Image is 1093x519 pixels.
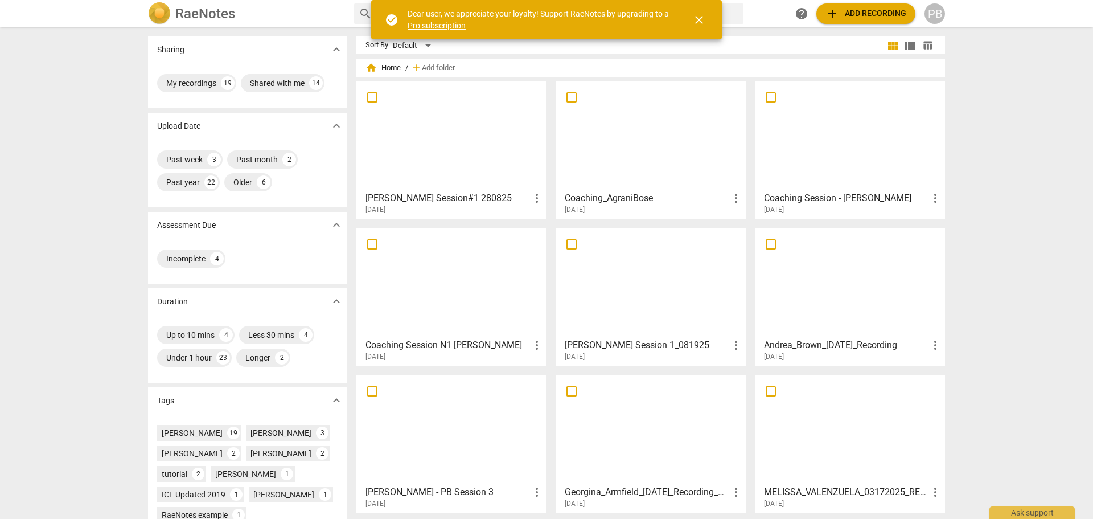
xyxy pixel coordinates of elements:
div: 2 [316,447,328,460]
span: Add recording [825,7,906,21]
span: more_vert [530,485,544,499]
span: more_vert [928,191,942,205]
div: Up to 10 mins [166,329,215,341]
p: Duration [157,296,188,308]
span: add [825,7,839,21]
button: Show more [328,216,345,234]
span: help [795,7,808,21]
span: / [405,64,408,72]
h3: Coaching Session - Maxime [764,191,928,205]
div: Default [393,36,435,55]
span: [DATE] [365,499,385,509]
span: close [692,13,706,27]
div: Less 30 mins [248,329,294,341]
span: table_chart [922,40,933,51]
div: 23 [216,351,230,365]
h3: Coaching Session N1 Jean Heliere [365,338,530,352]
div: [PERSON_NAME] [250,448,311,459]
h2: RaeNotes [175,6,235,22]
span: Home [365,62,401,73]
a: [PERSON_NAME] - PB Session 3[DATE] [360,379,543,508]
div: [PERSON_NAME] [215,468,276,480]
span: more_vert [729,338,743,352]
div: 1 [281,468,293,480]
div: 22 [204,175,218,189]
button: Close [685,6,713,34]
h3: Josh Session 1_081925 [565,338,729,352]
div: [PERSON_NAME] [162,427,223,439]
div: 14 [309,76,323,90]
div: 2 [192,468,204,480]
div: Under 1 hour [166,352,212,363]
div: 6 [257,175,270,189]
p: Upload Date [157,120,200,132]
a: Coaching_AgraniBose[DATE] [560,85,742,214]
p: Sharing [157,44,184,56]
button: Show more [328,41,345,58]
span: [DATE] [764,205,784,215]
p: Tags [157,395,174,407]
span: more_vert [928,485,942,499]
a: Georgina_Armfield_[DATE]_Recording_Updated - [PERSON_NAME][DATE] [560,379,742,508]
div: 4 [299,328,313,342]
button: Show more [328,117,345,134]
span: more_vert [928,338,942,352]
span: search [359,7,372,21]
img: Logo [148,2,171,25]
button: PB [924,3,945,24]
div: 2 [227,447,240,460]
div: 2 [282,153,296,166]
a: Coaching Session - [PERSON_NAME][DATE] [759,85,941,214]
button: Tile view [885,37,902,54]
span: add [410,62,422,73]
button: Table view [919,37,936,54]
div: [PERSON_NAME] [253,489,314,500]
div: Past week [166,154,203,165]
button: Show more [328,392,345,409]
button: List view [902,37,919,54]
div: [PERSON_NAME] [162,448,223,459]
div: Longer [245,352,270,363]
h3: Tina Session#1 280825 [365,191,530,205]
span: [DATE] [565,352,585,362]
span: expand_more [330,119,343,133]
button: Upload [816,3,915,24]
span: view_list [903,39,917,52]
a: Help [791,3,812,24]
a: [PERSON_NAME] Session#1 280825[DATE] [360,85,543,214]
span: [DATE] [365,352,385,362]
div: 3 [316,427,328,439]
div: [PERSON_NAME] [250,427,311,439]
h3: MELISSA_VALENZUELA_03172025_RECORDING - melissa valenzuela [764,485,928,499]
a: Andrea_Brown_[DATE]_Recording[DATE] [759,232,941,361]
a: MELISSA_VALENZUELA_03172025_RECORDING - [PERSON_NAME][DATE] [759,379,941,508]
button: Show more [328,293,345,310]
h3: Andrea_Brown_13June2025_Recording [764,338,928,352]
div: 4 [219,328,233,342]
div: 2 [275,351,289,365]
span: more_vert [530,191,544,205]
span: expand_more [330,218,343,232]
span: home [365,62,377,73]
div: 1 [319,488,331,501]
span: [DATE] [565,499,585,509]
div: Sort By [365,41,388,50]
span: [DATE] [764,499,784,509]
p: Assessment Due [157,219,216,231]
div: Past month [236,154,278,165]
span: expand_more [330,43,343,56]
div: 1 [230,488,243,501]
div: Shared with me [250,77,305,89]
div: ICF Updated 2019 [162,489,225,500]
div: 19 [221,76,235,90]
div: Incomplete [166,253,206,264]
div: Dear user, we appreciate your loyalty! Support RaeNotes by upgrading to a [408,8,672,31]
span: more_vert [729,485,743,499]
div: tutorial [162,468,187,480]
div: 3 [207,153,221,166]
a: LogoRaeNotes [148,2,345,25]
span: Add folder [422,64,455,72]
span: [DATE] [365,205,385,215]
a: Coaching Session N1 [PERSON_NAME][DATE] [360,232,543,361]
